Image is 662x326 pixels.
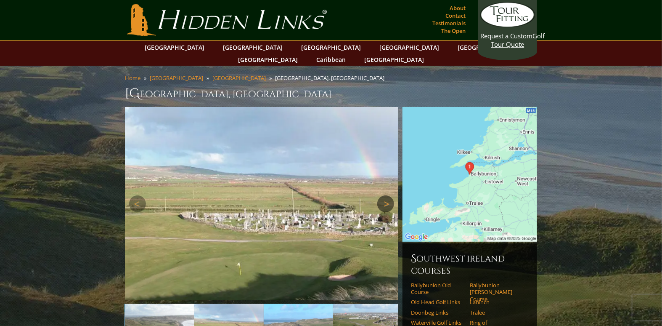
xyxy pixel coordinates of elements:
[150,74,203,82] a: [GEOGRAPHIC_DATA]
[219,41,287,53] a: [GEOGRAPHIC_DATA]
[411,252,529,277] h6: Southwest Ireland Courses
[411,299,464,305] a: Old Head Golf Links
[453,41,522,53] a: [GEOGRAPHIC_DATA]
[411,319,464,326] a: Waterville Golf Links
[212,74,266,82] a: [GEOGRAPHIC_DATA]
[411,309,464,316] a: Doonbeg Links
[312,53,350,66] a: Caribbean
[402,107,537,242] img: Google Map of Sandhill Rd, Ballybunnion, Co. Kerry, Ireland
[360,53,428,66] a: [GEOGRAPHIC_DATA]
[411,282,464,296] a: Ballybunion Old Course
[470,309,523,316] a: Tralee
[297,41,365,53] a: [GEOGRAPHIC_DATA]
[140,41,209,53] a: [GEOGRAPHIC_DATA]
[375,41,443,53] a: [GEOGRAPHIC_DATA]
[480,32,532,40] span: Request a Custom
[430,17,468,29] a: Testimonials
[443,10,468,21] a: Contact
[125,85,537,102] h1: [GEOGRAPHIC_DATA], [GEOGRAPHIC_DATA]
[275,74,388,82] li: [GEOGRAPHIC_DATA], [GEOGRAPHIC_DATA]
[234,53,302,66] a: [GEOGRAPHIC_DATA]
[448,2,468,14] a: About
[377,195,394,212] a: Next
[470,282,523,302] a: Ballybunion [PERSON_NAME] Course
[125,74,140,82] a: Home
[470,299,523,305] a: Lahinch
[480,2,535,48] a: Request a CustomGolf Tour Quote
[439,25,468,37] a: The Open
[129,195,146,212] a: Previous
